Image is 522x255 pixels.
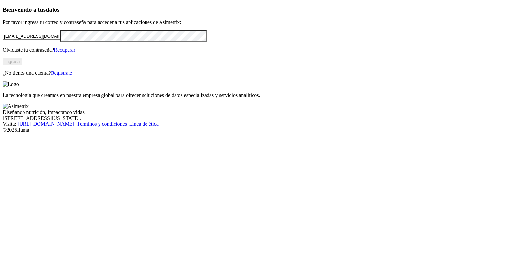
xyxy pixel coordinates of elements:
[3,33,60,40] input: Tu correo
[54,47,75,53] a: Recuperar
[51,70,72,76] a: Regístrate
[3,47,519,53] p: Olvidaste tu contraseña?
[3,104,29,109] img: Asimetrix
[3,109,519,115] div: Diseñando nutrición, impactando vidas.
[3,115,519,121] div: [STREET_ADDRESS][US_STATE].
[3,92,519,98] p: La tecnología que creamos en nuestra empresa global para ofrecer soluciones de datos especializad...
[46,6,60,13] span: datos
[77,121,127,127] a: Términos y condiciones
[3,70,519,76] p: ¿No tienes una cuenta?
[3,19,519,25] p: Por favor ingresa tu correo y contraseña para acceder a tus aplicaciones de Asimetrix:
[3,121,519,127] div: Visita : | |
[3,6,519,13] h3: Bienvenido a tus
[3,81,19,87] img: Logo
[18,121,74,127] a: [URL][DOMAIN_NAME]
[3,58,22,65] button: Ingresa
[129,121,159,127] a: Línea de ética
[3,127,519,133] div: © 2025 Iluma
